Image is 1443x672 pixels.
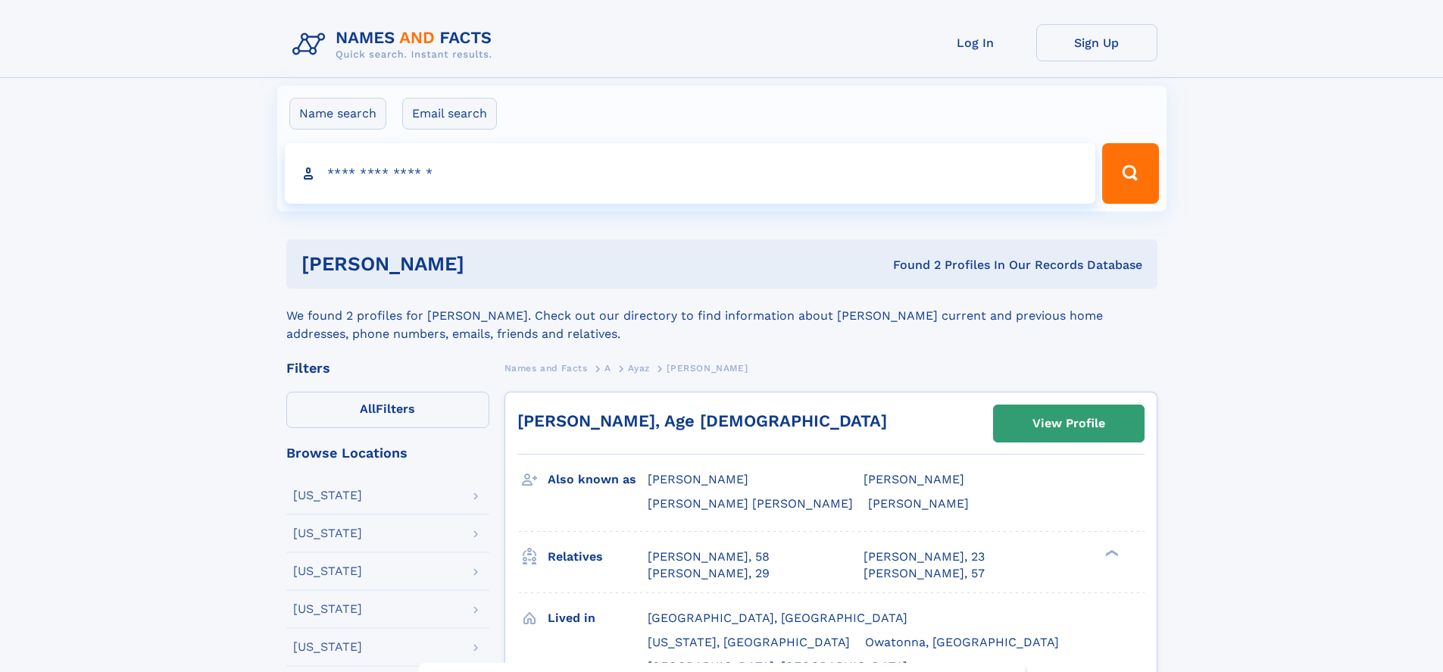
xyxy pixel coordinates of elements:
[402,98,497,130] label: Email search
[628,363,649,374] span: Ayaz
[548,467,648,492] h3: Also known as
[289,98,386,130] label: Name search
[604,358,611,377] a: A
[1036,24,1157,61] a: Sign Up
[548,544,648,570] h3: Relatives
[864,549,985,565] a: [PERSON_NAME], 23
[865,635,1059,649] span: Owatonna, [GEOGRAPHIC_DATA]
[648,496,853,511] span: [PERSON_NAME] [PERSON_NAME]
[1102,143,1158,204] button: Search Button
[286,289,1157,343] div: We found 2 profiles for [PERSON_NAME]. Check out our directory to find information about [PERSON_...
[293,603,362,615] div: [US_STATE]
[667,363,748,374] span: [PERSON_NAME]
[1101,548,1120,558] div: ❯
[293,641,362,653] div: [US_STATE]
[648,549,770,565] a: [PERSON_NAME], 58
[604,363,611,374] span: A
[994,405,1144,442] a: View Profile
[628,358,649,377] a: Ayaz
[504,358,588,377] a: Names and Facts
[864,565,985,582] a: [PERSON_NAME], 57
[517,411,887,430] a: [PERSON_NAME], Age [DEMOGRAPHIC_DATA]
[360,402,376,416] span: All
[293,565,362,577] div: [US_STATE]
[648,611,907,625] span: [GEOGRAPHIC_DATA], [GEOGRAPHIC_DATA]
[679,257,1142,273] div: Found 2 Profiles In Our Records Database
[285,143,1096,204] input: search input
[648,635,850,649] span: [US_STATE], [GEOGRAPHIC_DATA]
[548,605,648,631] h3: Lived in
[286,446,489,460] div: Browse Locations
[286,361,489,375] div: Filters
[648,565,770,582] a: [PERSON_NAME], 29
[868,496,969,511] span: [PERSON_NAME]
[286,392,489,428] label: Filters
[1032,406,1105,441] div: View Profile
[293,527,362,539] div: [US_STATE]
[915,24,1036,61] a: Log In
[293,489,362,502] div: [US_STATE]
[864,472,964,486] span: [PERSON_NAME]
[648,472,748,486] span: [PERSON_NAME]
[301,255,679,273] h1: [PERSON_NAME]
[286,24,504,65] img: Logo Names and Facts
